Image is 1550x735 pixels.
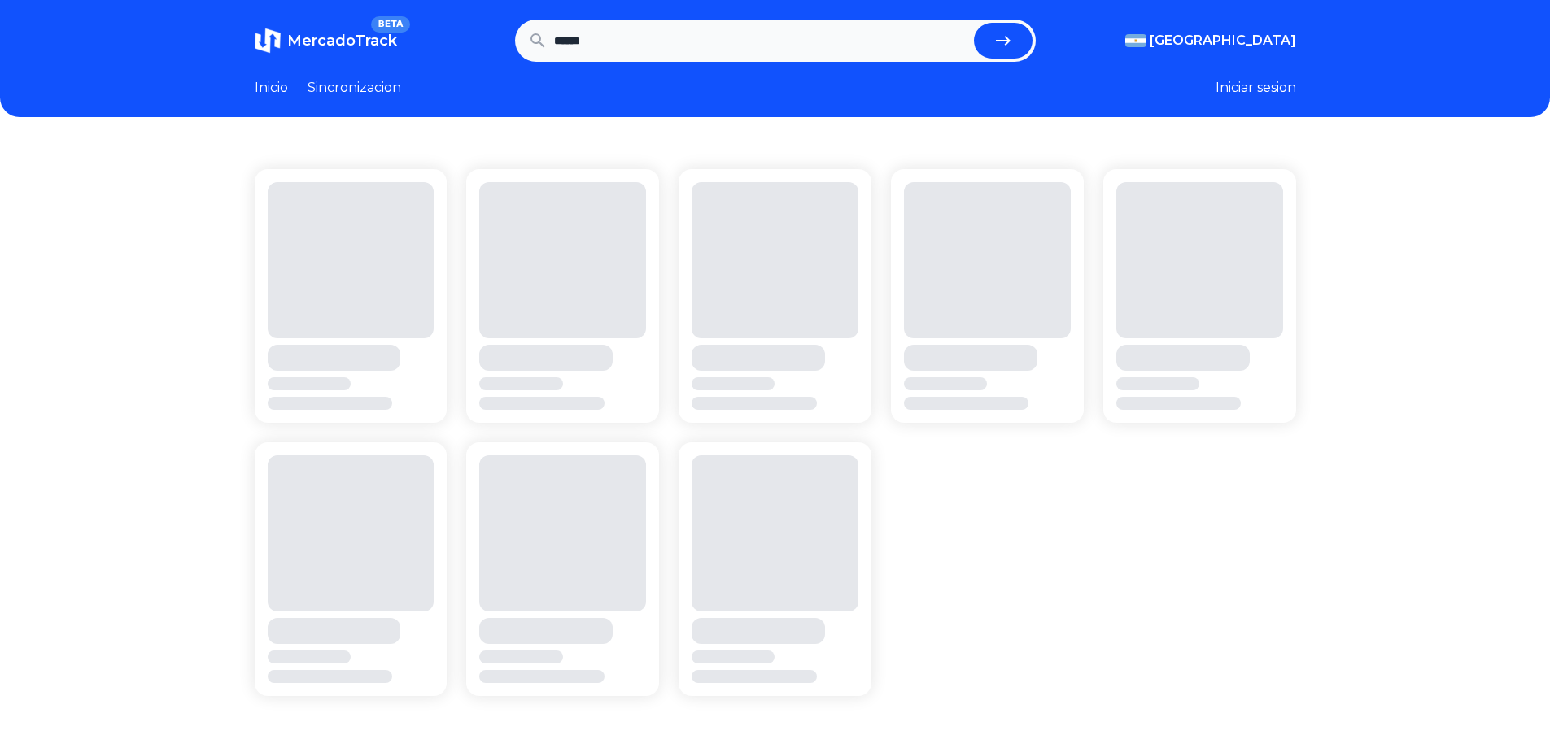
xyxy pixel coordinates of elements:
span: [GEOGRAPHIC_DATA] [1150,31,1296,50]
button: Iniciar sesion [1216,78,1296,98]
button: [GEOGRAPHIC_DATA] [1125,31,1296,50]
a: Sincronizacion [308,78,401,98]
a: MercadoTrackBETA [255,28,397,54]
span: MercadoTrack [287,32,397,50]
a: Inicio [255,78,288,98]
img: Argentina [1125,34,1146,47]
img: MercadoTrack [255,28,281,54]
span: BETA [371,16,409,33]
